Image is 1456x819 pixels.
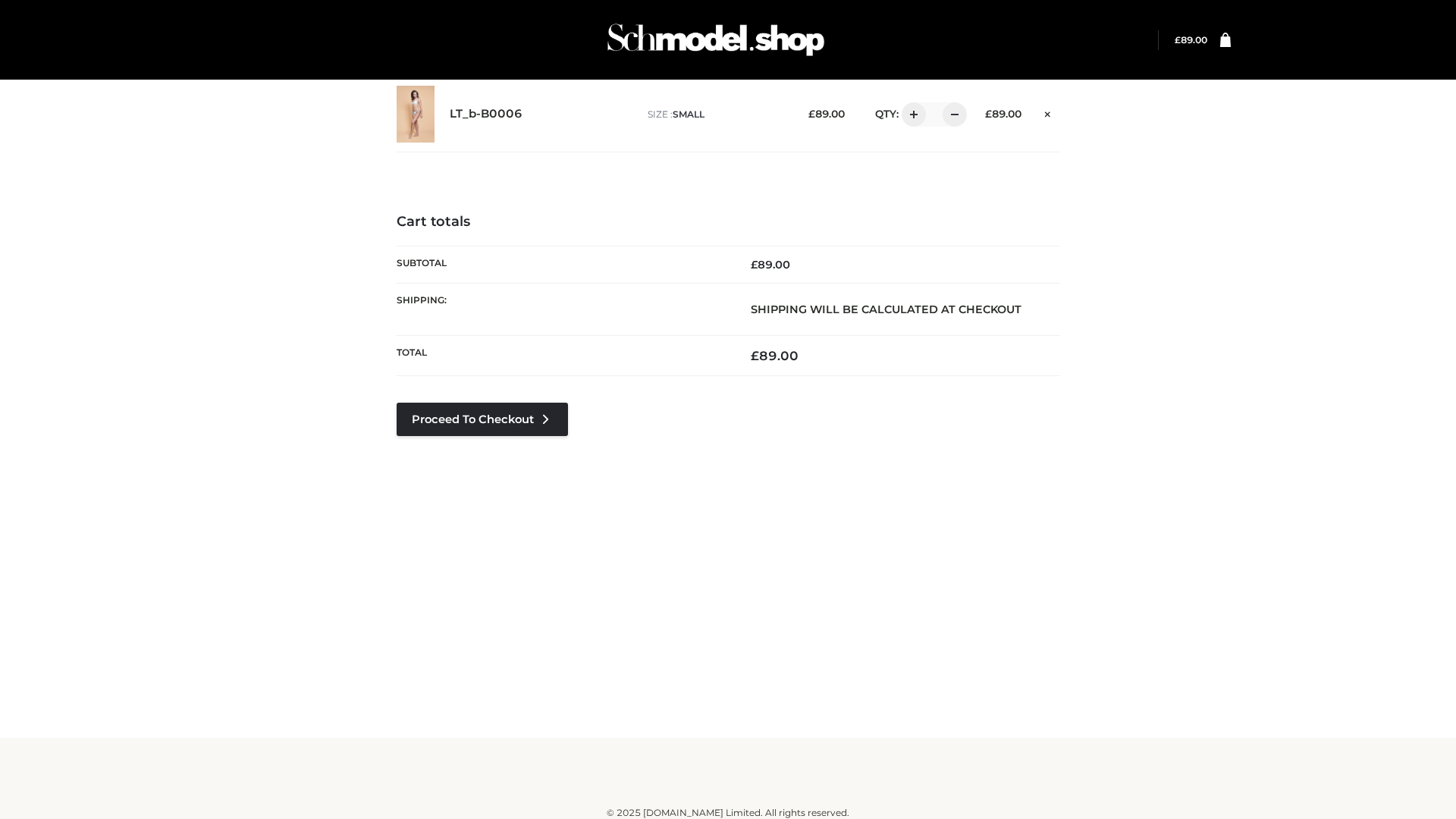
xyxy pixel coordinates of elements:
[985,108,1021,120] bdi: 89.00
[751,348,799,363] bdi: 89.00
[1175,34,1207,45] bdi: 89.00
[602,10,830,70] img: Schmodel Admin 964
[450,107,522,121] a: LT_b-B0006
[808,108,845,120] bdi: 89.00
[985,108,992,120] span: £
[860,102,962,127] div: QTY:
[397,403,568,436] a: Proceed to Checkout
[397,246,728,283] th: Subtotal
[808,108,815,120] span: £
[751,258,758,271] span: £
[648,108,785,121] p: size :
[751,348,759,363] span: £
[751,303,1021,316] strong: Shipping will be calculated at checkout
[397,336,728,376] th: Total
[1175,34,1181,45] span: £
[1175,34,1207,45] a: £89.00
[673,108,704,120] span: SMALL
[1037,102,1059,122] a: Remove this item
[751,258,790,271] bdi: 89.00
[397,214,1059,231] h4: Cart totals
[397,283,728,335] th: Shipping:
[397,86,435,143] img: LT_b-B0006 - SMALL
